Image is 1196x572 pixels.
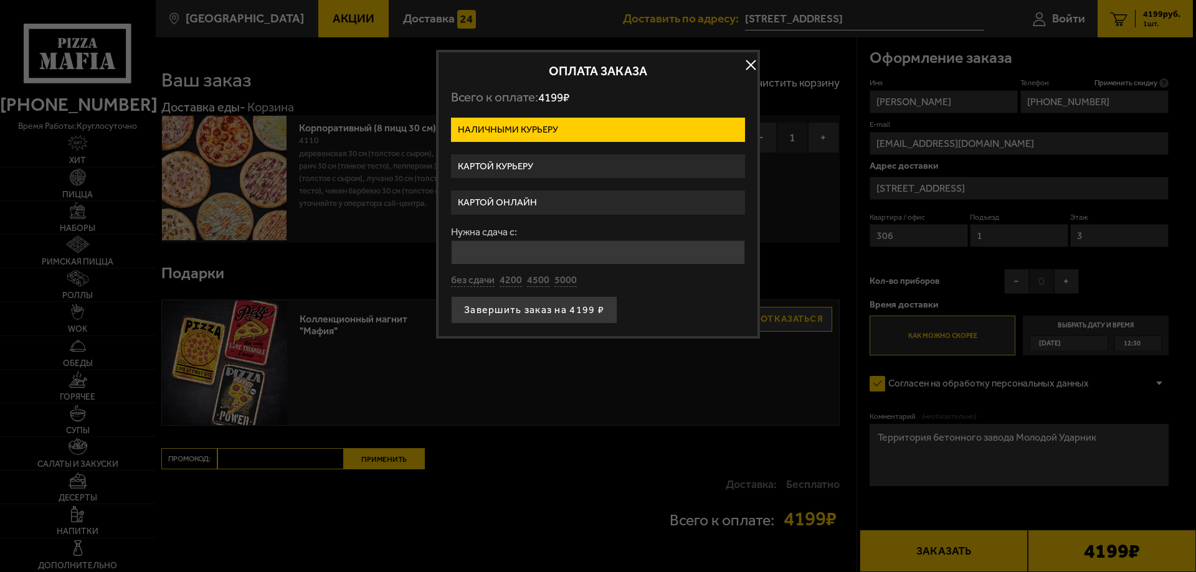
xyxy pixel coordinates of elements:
[451,118,745,142] label: Наличными курьеру
[527,274,549,288] button: 4500
[451,65,745,77] h2: Оплата заказа
[451,227,745,237] label: Нужна сдача с:
[554,274,577,288] button: 5000
[451,190,745,215] label: Картой онлайн
[538,90,569,105] span: 4199 ₽
[500,274,522,288] button: 4200
[451,90,745,105] p: Всего к оплате:
[451,154,745,179] label: Картой курьеру
[451,296,617,324] button: Завершить заказ на 4199 ₽
[451,274,495,288] button: без сдачи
